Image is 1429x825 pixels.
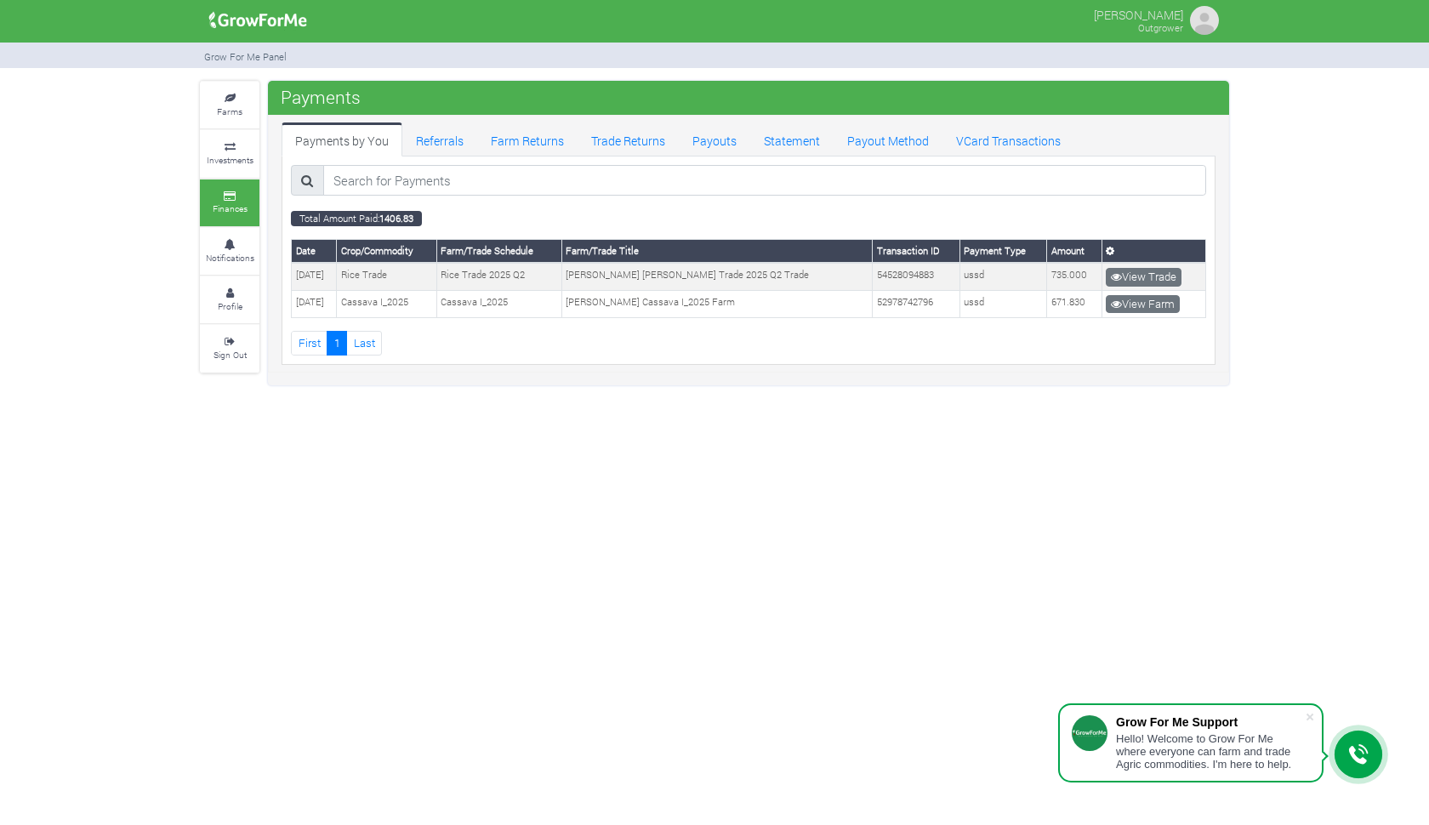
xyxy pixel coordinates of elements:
[1106,268,1181,287] a: View Trade
[337,263,436,290] td: Rice Trade
[1094,3,1183,24] p: [PERSON_NAME]
[436,263,561,290] td: Rice Trade 2025 Q2
[327,331,347,356] a: 1
[873,240,960,263] th: Transaction ID
[292,291,337,318] td: [DATE]
[679,122,750,156] a: Payouts
[203,3,313,37] img: growforme image
[1116,715,1305,729] div: Grow For Me Support
[561,291,873,318] td: [PERSON_NAME] Cassava I_2025 Farm
[873,291,960,318] td: 52978742796
[1187,3,1221,37] img: growforme image
[561,240,873,263] th: Farm/Trade Title
[1138,21,1183,34] small: Outgrower
[1106,295,1180,314] a: View Farm
[402,122,477,156] a: Referrals
[1047,240,1102,263] th: Amount
[959,291,1047,318] td: ussd
[204,50,287,63] small: Grow For Me Panel
[1047,291,1102,318] td: 671.830
[213,349,247,361] small: Sign Out
[213,202,248,214] small: Finances
[200,228,259,275] a: Notifications
[276,80,365,114] span: Payments
[477,122,578,156] a: Farm Returns
[292,240,337,263] th: Date
[200,130,259,177] a: Investments
[959,263,1047,290] td: ussd
[346,331,382,356] a: Last
[200,179,259,226] a: Finances
[337,240,436,263] th: Crop/Commodity
[942,122,1074,156] a: VCard Transactions
[291,331,327,356] a: First
[200,82,259,128] a: Farms
[436,291,561,318] td: Cassava I_2025
[291,331,1206,356] nav: Page Navigation
[1047,263,1102,290] td: 735.000
[959,240,1047,263] th: Payment Type
[750,122,834,156] a: Statement
[834,122,942,156] a: Payout Method
[217,105,242,117] small: Farms
[207,154,253,166] small: Investments
[337,291,436,318] td: Cassava I_2025
[206,252,254,264] small: Notifications
[291,211,422,226] small: Total Amount Paid:
[292,263,337,290] td: [DATE]
[218,300,242,312] small: Profile
[1116,732,1305,771] div: Hello! Welcome to Grow For Me where everyone can farm and trade Agric commodities. I'm here to help.
[578,122,679,156] a: Trade Returns
[200,325,259,372] a: Sign Out
[282,122,402,156] a: Payments by You
[873,263,960,290] td: 54528094883
[436,240,561,263] th: Farm/Trade Schedule
[200,276,259,323] a: Profile
[323,165,1206,196] input: Search for Payments
[561,263,873,290] td: [PERSON_NAME] [PERSON_NAME] Trade 2025 Q2 Trade
[379,212,413,225] b: 1406.83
